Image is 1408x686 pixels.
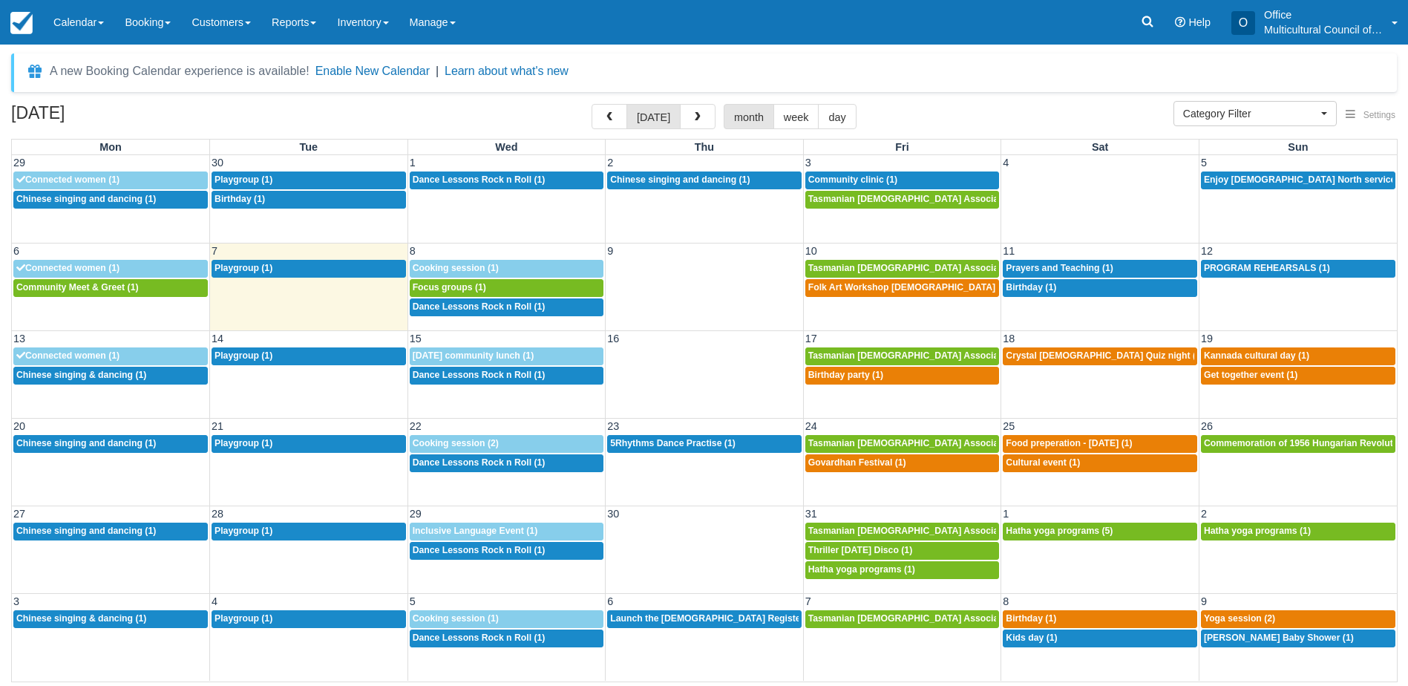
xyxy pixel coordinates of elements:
span: Tasmanian [DEMOGRAPHIC_DATA] Association -Weekly Praying (1) [808,438,1101,448]
span: Help [1188,16,1211,28]
span: 27 [12,508,27,520]
span: Playgroup (1) [215,263,272,273]
span: | [436,65,439,77]
span: 30 [210,157,225,169]
p: Office [1264,7,1383,22]
span: 14 [210,333,225,344]
span: Kannada cultural day (1) [1204,350,1309,361]
span: Cooking session (1) [413,263,499,273]
span: 24 [804,420,819,432]
span: 5Rhythms Dance Practise (1) [610,438,736,448]
button: day [818,104,856,129]
a: Enjoy [DEMOGRAPHIC_DATA] North service (3) [1201,171,1395,189]
span: Playgroup (1) [215,613,272,624]
span: Yoga session (2) [1204,613,1275,624]
span: Playgroup (1) [215,174,272,185]
span: Playgroup (1) [215,350,272,361]
span: Launch the [DEMOGRAPHIC_DATA] Register Tasmania Chapter. (2) [610,613,900,624]
a: Cooking session (1) [410,610,604,628]
span: Chinese singing and dancing (1) [16,438,156,448]
span: Fri [895,141,908,153]
a: Chinese singing and dancing (1) [13,191,208,209]
span: Tasmanian [DEMOGRAPHIC_DATA] Association -Weekly Praying (1) [808,263,1101,273]
span: Focus groups (1) [413,282,486,293]
span: 29 [408,508,423,520]
a: Playgroup (1) [212,523,406,540]
span: 7 [804,595,813,607]
a: Connected women (1) [13,260,208,278]
a: Playgroup (1) [212,171,406,189]
a: 5Rhythms Dance Practise (1) [607,435,802,453]
a: Tasmanian [DEMOGRAPHIC_DATA] Association -Weekly Praying (1) [805,347,1000,365]
a: Playgroup (1) [212,347,406,365]
span: Prayers and Teaching (1) [1006,263,1113,273]
span: Cooking session (1) [413,613,499,624]
a: Tasmanian [DEMOGRAPHIC_DATA] Association -Weekly Praying (1) [805,523,1000,540]
span: 13 [12,333,27,344]
span: 19 [1199,333,1214,344]
a: Connected women (1) [13,171,208,189]
span: Get together event (1) [1204,370,1297,380]
span: 22 [408,420,423,432]
a: Dance Lessons Rock n Roll (1) [410,454,604,472]
a: Birthday (1) [212,191,406,209]
span: 30 [606,508,620,520]
span: Birthday (1) [1006,282,1056,293]
a: [DATE] community lunch (1) [410,347,604,365]
img: checkfront-main-nav-mini-logo.png [10,12,33,34]
span: Tasmanian [DEMOGRAPHIC_DATA] Association -Weekly Praying (1) [808,194,1101,204]
a: Learn about what's new [445,65,569,77]
span: 9 [1199,595,1208,607]
a: Chinese singing & dancing (1) [13,367,208,385]
button: Enable New Calendar [315,64,430,79]
div: A new Booking Calendar experience is available! [50,62,310,80]
a: Hatha yoga programs (5) [1003,523,1197,540]
span: Thriller [DATE] Disco (1) [808,545,912,555]
span: 26 [1199,420,1214,432]
span: Community Meet & Greet (1) [16,282,139,293]
span: 23 [606,420,620,432]
span: 21 [210,420,225,432]
a: Tasmanian [DEMOGRAPHIC_DATA] Association -Weekly Praying (1) [805,435,1000,453]
span: Settings [1363,110,1395,120]
span: Crystal [DEMOGRAPHIC_DATA] Quiz night (2) [1006,350,1204,361]
span: 11 [1001,245,1016,257]
a: Launch the [DEMOGRAPHIC_DATA] Register Tasmania Chapter. (2) [607,610,802,628]
button: [DATE] [626,104,681,129]
span: Tasmanian [DEMOGRAPHIC_DATA] Association -Weekly Praying (1) [808,613,1101,624]
span: 18 [1001,333,1016,344]
a: Dance Lessons Rock n Roll (1) [410,367,604,385]
a: Birthday party (1) [805,367,1000,385]
button: Settings [1337,105,1404,126]
span: Tasmanian [DEMOGRAPHIC_DATA] Association -Weekly Praying (1) [808,350,1101,361]
span: Dance Lessons Rock n Roll (1) [413,174,546,185]
a: Crystal [DEMOGRAPHIC_DATA] Quiz night (2) [1003,347,1197,365]
i: Help [1175,17,1185,27]
span: Wed [495,141,517,153]
span: 17 [804,333,819,344]
span: Chinese singing and dancing (1) [16,194,156,204]
a: Commemoration of 1956 Hungarian Revolution (1) [1201,435,1395,453]
button: Category Filter [1173,101,1337,126]
span: Cooking session (2) [413,438,499,448]
a: Playgroup (1) [212,260,406,278]
span: Chinese singing & dancing (1) [16,613,146,624]
a: Dance Lessons Rock n Roll (1) [410,298,604,316]
a: Tasmanian [DEMOGRAPHIC_DATA] Association -Weekly Praying (1) [805,260,1000,278]
a: Connected women (1) [13,347,208,365]
span: 1 [1001,508,1010,520]
span: 3 [12,595,21,607]
a: Inclusive Language Event (1) [410,523,604,540]
a: Kannada cultural day (1) [1201,347,1395,365]
span: 4 [1001,157,1010,169]
span: Dance Lessons Rock n Roll (1) [413,301,546,312]
span: 25 [1001,420,1016,432]
span: [PERSON_NAME] Baby Shower (1) [1204,633,1354,643]
span: 29 [12,157,27,169]
span: Tasmanian [DEMOGRAPHIC_DATA] Association -Weekly Praying (1) [808,526,1101,536]
span: 8 [408,245,417,257]
span: PROGRAM REHEARSALS (1) [1204,263,1330,273]
span: Sun [1288,141,1308,153]
a: Playgroup (1) [212,435,406,453]
a: Govardhan Festival (1) [805,454,1000,472]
